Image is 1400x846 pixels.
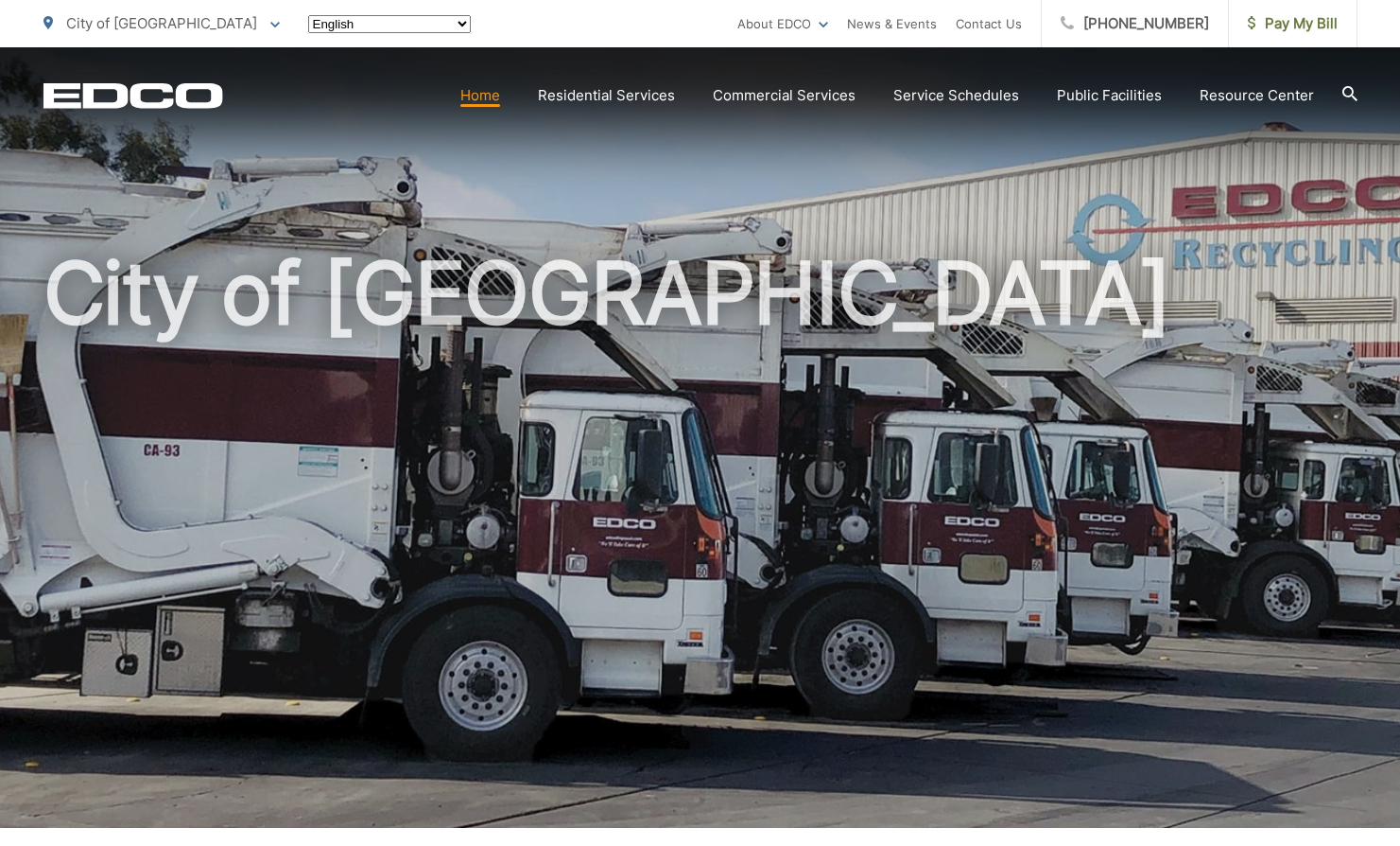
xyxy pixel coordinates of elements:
[308,15,471,33] select: Select a language
[460,84,500,107] a: Home
[737,12,828,35] a: About EDCO
[43,246,1357,845] h1: City of [GEOGRAPHIC_DATA]
[66,14,257,32] span: City of [GEOGRAPHIC_DATA]
[1248,12,1338,35] span: Pay My Bill
[538,84,675,107] a: Residential Services
[847,12,937,35] a: News & Events
[956,12,1022,35] a: Contact Us
[43,82,223,109] a: EDCD logo. Return to the homepage.
[1057,84,1162,107] a: Public Facilities
[1200,84,1314,107] a: Resource Center
[893,84,1019,107] a: Service Schedules
[713,84,856,107] a: Commercial Services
